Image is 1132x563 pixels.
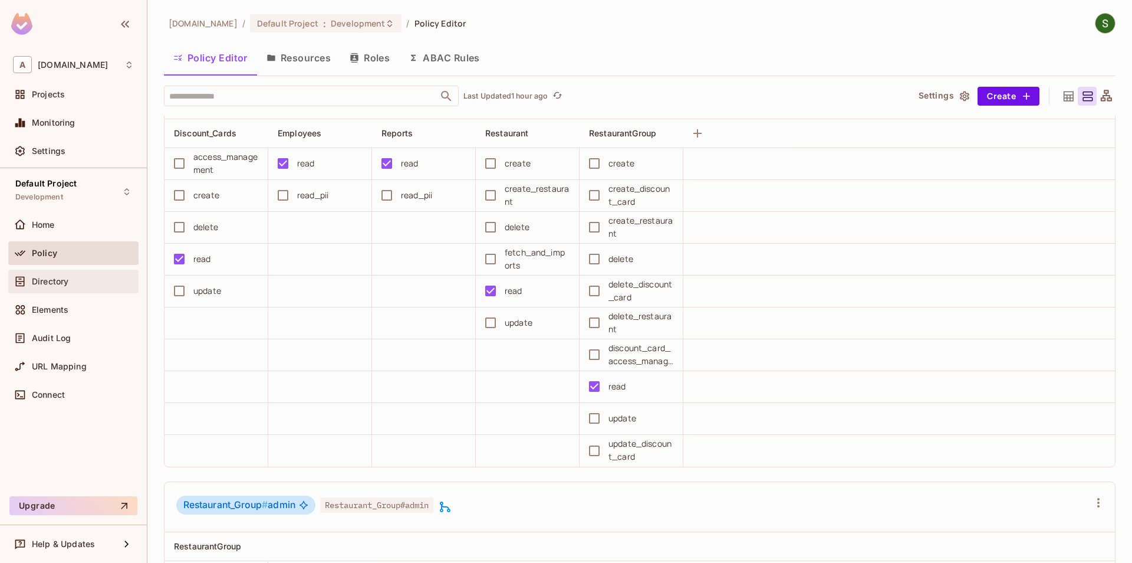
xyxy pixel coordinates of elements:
div: delete_discount_card [608,278,673,304]
span: Home [32,220,55,230]
div: delete [608,253,633,266]
div: create_restaurant [608,214,673,240]
button: Create [978,87,1039,106]
span: RestaurantGroup [174,541,241,551]
span: Elements [32,305,68,315]
span: Restaurant_Group#admin [320,497,433,513]
div: fetch_and_imports [505,246,570,272]
div: read_pii [297,189,328,202]
p: Last Updated 1 hour ago [463,91,548,101]
span: Reports [381,128,413,138]
button: Roles [340,43,399,73]
div: create [505,157,531,170]
button: Open [438,88,455,104]
span: Policy Editor [414,18,466,29]
img: SReyMgAAAABJRU5ErkJggg== [11,13,32,35]
div: create_discount_card [608,182,673,208]
div: read [193,253,211,266]
div: update [505,316,532,329]
div: create_restaurant [505,182,570,208]
div: read [401,157,419,170]
span: Directory [32,277,68,286]
div: access_management [193,150,258,176]
span: Audit Log [32,333,71,343]
span: Monitoring [32,118,75,127]
span: Click to refresh data [548,89,564,103]
div: update [193,284,221,297]
span: Policy [32,248,57,258]
span: Settings [32,146,65,156]
span: # [262,499,268,510]
span: admin [183,499,295,511]
span: Restaurant [485,128,529,138]
span: the active workspace [169,18,238,29]
div: delete [505,221,529,234]
span: Development [331,18,385,29]
span: Default Project [15,179,77,188]
li: / [242,18,245,29]
div: update [608,412,636,425]
div: delete [193,221,218,234]
div: create [608,157,634,170]
span: Connect [32,390,65,400]
span: Projects [32,90,65,99]
span: Workspace: allerin.com [38,60,108,70]
div: read [608,380,626,393]
button: ABAC Rules [399,43,489,73]
button: refresh [550,89,564,103]
img: Shakti Seniyar [1095,14,1115,33]
button: Settings [914,87,973,106]
span: refresh [552,90,562,102]
div: update_discount_card [608,437,673,463]
span: Employees [278,128,321,138]
button: Upgrade [9,496,137,515]
div: read [505,284,522,297]
div: read [297,157,315,170]
button: Resources [257,43,340,73]
span: Default Project [257,18,318,29]
span: Discount_Cards [174,128,236,138]
li: / [406,18,409,29]
div: delete_restaurant [608,310,673,336]
div: create [193,189,219,202]
span: : [323,19,327,28]
span: Restaurant_Group [183,499,268,510]
span: URL Mapping [32,362,87,371]
button: Policy Editor [164,43,257,73]
span: Development [15,192,63,202]
span: RestaurantGroup [589,128,656,138]
div: read_pii [401,189,432,202]
span: Help & Updates [32,539,95,549]
span: A [13,56,32,73]
div: discount_card_access_management [608,342,673,368]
